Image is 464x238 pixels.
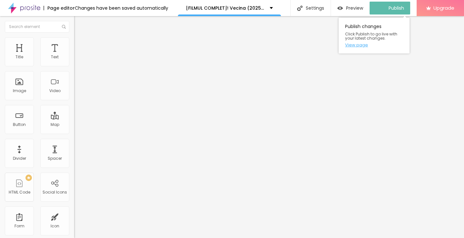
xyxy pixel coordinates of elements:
[345,43,403,47] a: View page
[389,5,404,11] span: Publish
[345,32,403,40] span: Click Publish to go live with your latest changes.
[13,89,26,93] div: Image
[5,21,69,33] input: Search element
[43,190,67,195] div: Social Icons
[15,224,24,228] div: Form
[331,2,370,14] button: Preview
[297,5,303,11] img: Icone
[43,6,75,10] div: Page editor
[433,5,454,11] span: Upgrade
[9,190,30,195] div: HTML Code
[13,156,26,161] div: Divider
[337,5,343,11] img: view-1.svg
[346,5,363,11] span: Preview
[370,2,410,14] button: Publish
[51,55,59,59] div: Text
[74,16,464,238] iframe: Editor
[186,6,265,10] p: [FILMUL COMPLET]! Vecina (2025) Online Subtitrat Română HD
[62,25,66,29] img: Icone
[75,6,168,10] div: Changes have been saved automatically
[15,55,23,59] div: Title
[49,89,61,93] div: Video
[51,224,59,228] div: Icon
[339,18,410,53] div: Publish changes
[51,122,59,127] div: Map
[13,122,26,127] div: Button
[48,156,62,161] div: Spacer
